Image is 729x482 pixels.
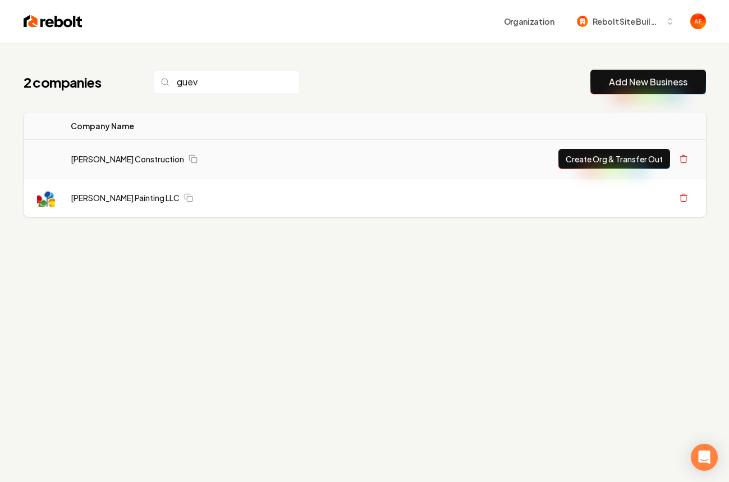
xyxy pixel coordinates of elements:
a: Add New Business [609,75,687,89]
a: [PERSON_NAME] Painting LLC [71,192,180,203]
div: Open Intercom Messenger [691,444,718,471]
span: Rebolt Site Builder [593,16,661,28]
button: Organization [497,11,561,31]
input: Search... [154,70,300,94]
img: Guevara's Painting LLC logo [37,189,55,207]
button: Open user button [690,13,706,29]
button: Create Org & Transfer Out [558,149,670,169]
button: Add New Business [590,70,706,94]
h1: 2 companies [24,73,131,91]
th: Company Name [62,112,371,140]
img: Avan Fahimi [690,13,706,29]
a: [PERSON_NAME] Construction [71,153,184,165]
img: Rebolt Logo [24,13,82,29]
img: Rebolt Site Builder [577,16,588,27]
